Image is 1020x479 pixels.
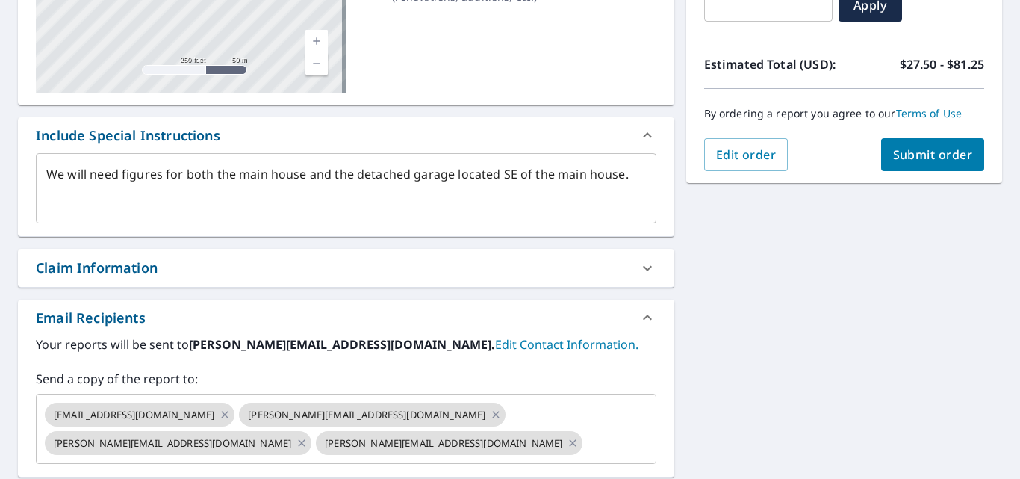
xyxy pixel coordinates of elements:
[893,146,973,163] span: Submit order
[704,138,789,171] button: Edit order
[189,336,495,353] b: [PERSON_NAME][EMAIL_ADDRESS][DOMAIN_NAME].
[239,408,494,422] span: [PERSON_NAME][EMAIL_ADDRESS][DOMAIN_NAME]
[305,52,328,75] a: Current Level 17, Zoom Out
[46,167,646,210] textarea: We will need figures for both the main house and the detached garage located SE of the main house.
[495,336,638,353] a: EditContactInfo
[704,107,984,120] p: By ordering a report you agree to our
[881,138,985,171] button: Submit order
[18,117,674,153] div: Include Special Instructions
[704,55,845,73] p: Estimated Total (USD):
[316,431,582,455] div: [PERSON_NAME][EMAIL_ADDRESS][DOMAIN_NAME]
[45,436,300,451] span: [PERSON_NAME][EMAIL_ADDRESS][DOMAIN_NAME]
[36,336,656,353] label: Your reports will be sent to
[45,408,223,422] span: [EMAIL_ADDRESS][DOMAIN_NAME]
[900,55,984,73] p: $27.50 - $81.25
[18,249,674,287] div: Claim Information
[239,403,506,427] div: [PERSON_NAME][EMAIL_ADDRESS][DOMAIN_NAME]
[36,370,656,388] label: Send a copy of the report to:
[896,106,963,120] a: Terms of Use
[45,403,234,427] div: [EMAIL_ADDRESS][DOMAIN_NAME]
[716,146,777,163] span: Edit order
[36,308,146,328] div: Email Recipients
[18,300,674,336] div: Email Recipients
[36,258,158,278] div: Claim Information
[36,126,220,146] div: Include Special Instructions
[316,436,571,451] span: [PERSON_NAME][EMAIL_ADDRESS][DOMAIN_NAME]
[305,30,328,52] a: Current Level 17, Zoom In
[45,431,311,455] div: [PERSON_NAME][EMAIL_ADDRESS][DOMAIN_NAME]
